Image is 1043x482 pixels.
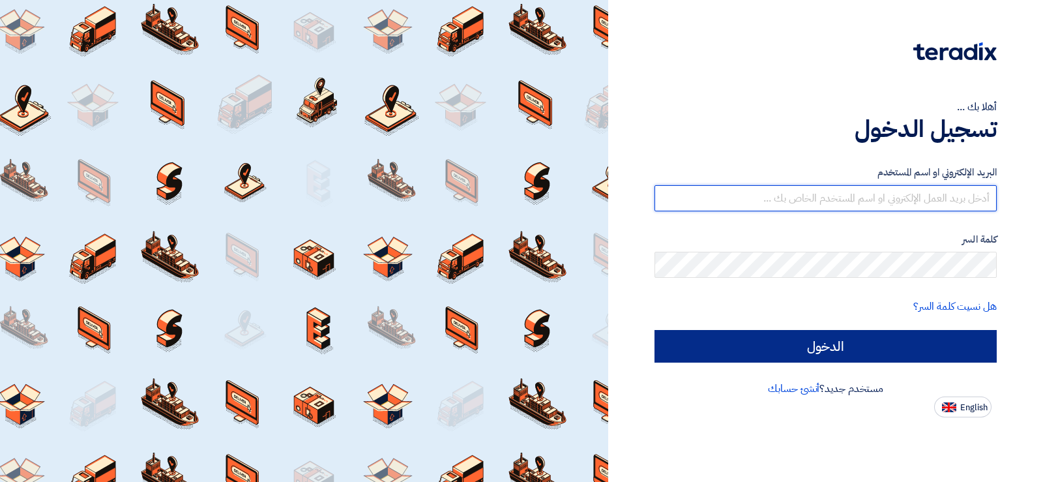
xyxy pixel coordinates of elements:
[913,299,997,314] a: هل نسيت كلمة السر؟
[654,330,997,363] input: الدخول
[942,402,956,412] img: en-US.png
[654,185,997,211] input: أدخل بريد العمل الإلكتروني او اسم المستخدم الخاص بك ...
[654,381,997,397] div: مستخدم جديد؟
[654,232,997,247] label: كلمة السر
[768,381,819,397] a: أنشئ حسابك
[654,99,997,115] div: أهلا بك ...
[913,42,997,61] img: Teradix logo
[934,397,992,417] button: English
[654,165,997,180] label: البريد الإلكتروني او اسم المستخدم
[654,115,997,143] h1: تسجيل الدخول
[960,403,988,412] span: English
